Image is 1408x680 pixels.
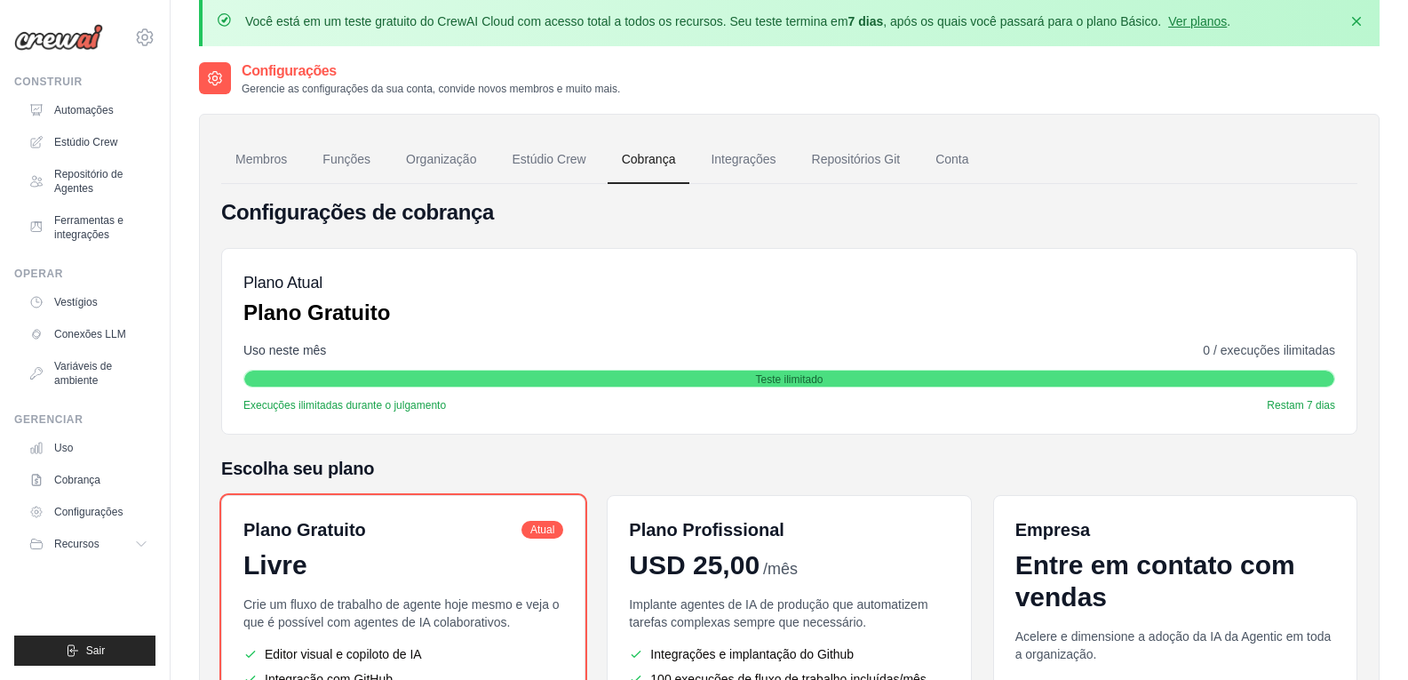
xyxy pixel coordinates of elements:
button: Recursos [21,530,155,558]
font: 7 dias [848,14,884,28]
font: Conta [935,152,968,166]
font: Execuções ilimitadas durante o julgamento [243,399,446,412]
font: Operar [14,268,63,280]
font: Configurações de cobrança [221,200,494,224]
font: Gerencie as configurações da sua conta, convide novos membros e muito mais. [242,83,620,95]
font: Repositórios Git [812,152,901,166]
font: Recursos [54,538,99,550]
font: Plano Profissional [629,520,784,540]
a: Funções [308,136,385,184]
a: Repositório de Agentes [21,160,155,203]
a: Ferramentas e integrações [21,206,155,249]
font: Configurações [242,63,337,78]
font: Automações [54,104,114,116]
font: Ferramentas e integrações [54,214,123,241]
font: Organização [406,152,476,166]
font: Teste ilimitado [755,373,823,386]
font: . [1227,14,1230,28]
font: Acelere e dimensione a adoção da IA ​​da Agentic em toda a organização. [1015,629,1332,661]
font: Funções [322,152,370,166]
a: Estúdio Crew [21,128,155,156]
a: Vestígios [21,288,155,316]
a: Conta [921,136,982,184]
a: Integrações [696,136,790,184]
font: Crie um fluxo de trabalho de agente hoje mesmo e veja o que é possível com agentes de IA colabora... [243,597,560,629]
font: Estúdio Crew [512,152,585,166]
font: USD 25,00 [629,550,760,580]
font: Livre [243,550,307,580]
a: Cobrança [608,136,690,184]
img: Logotipo [14,24,103,51]
font: Repositório de Agentes [54,168,123,195]
font: Conexões LLM [54,328,126,340]
div: Widget de chat [1319,595,1408,680]
a: Membros [221,136,301,184]
font: Construir [14,76,83,88]
iframe: Chat Widget [1319,595,1408,680]
font: Escolha seu plano [221,459,374,478]
font: Estúdio Crew [54,136,117,148]
font: Plano Gratuito [243,520,366,540]
font: , após os quais você passará para o plano Básico. [883,14,1161,28]
font: Sair [86,644,105,657]
font: Empresa [1015,520,1091,540]
a: Conexões LLM [21,320,155,348]
a: Estúdio Crew [497,136,600,184]
font: Integrações [711,152,776,166]
a: Uso [21,434,155,462]
font: Gerenciar [14,413,83,426]
font: Vestígios [54,296,98,308]
a: Configurações [21,498,155,526]
font: Plano Atual [243,274,322,292]
font: Cobrança [54,474,100,486]
font: Restam 7 dias [1267,399,1335,412]
font: /mês [763,560,798,578]
a: Organização [392,136,490,184]
font: Uso neste mês [243,343,326,357]
font: Cobrança [622,152,676,166]
a: Variáveis ​​de ambiente [21,352,155,395]
font: Editor visual e copiloto de IA [265,647,422,661]
a: Ver planos [1168,14,1227,28]
font: Configurações [54,506,123,518]
a: Automações [21,96,155,124]
font: Implante agentes de IA de produção que automatizem tarefas complexas sempre que necessário. [629,597,927,629]
font: Atual [530,524,554,536]
font: Plano Gratuito [243,300,390,324]
a: Cobrança [21,466,155,494]
font: Uso [54,442,73,454]
font: Variáveis ​​de ambiente [54,360,112,387]
font: Membros [235,152,287,166]
font: Você está em um teste gratuito do CrewAI Cloud com acesso total a todos os recursos. Seu teste te... [245,14,848,28]
font: Integrações e implantação do Github [650,647,854,661]
font: 0 / execuções ilimitadas [1203,343,1335,357]
font: Entre em contato com vendas [1015,550,1295,612]
a: Repositórios Git [798,136,915,184]
button: Sair [14,636,155,666]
